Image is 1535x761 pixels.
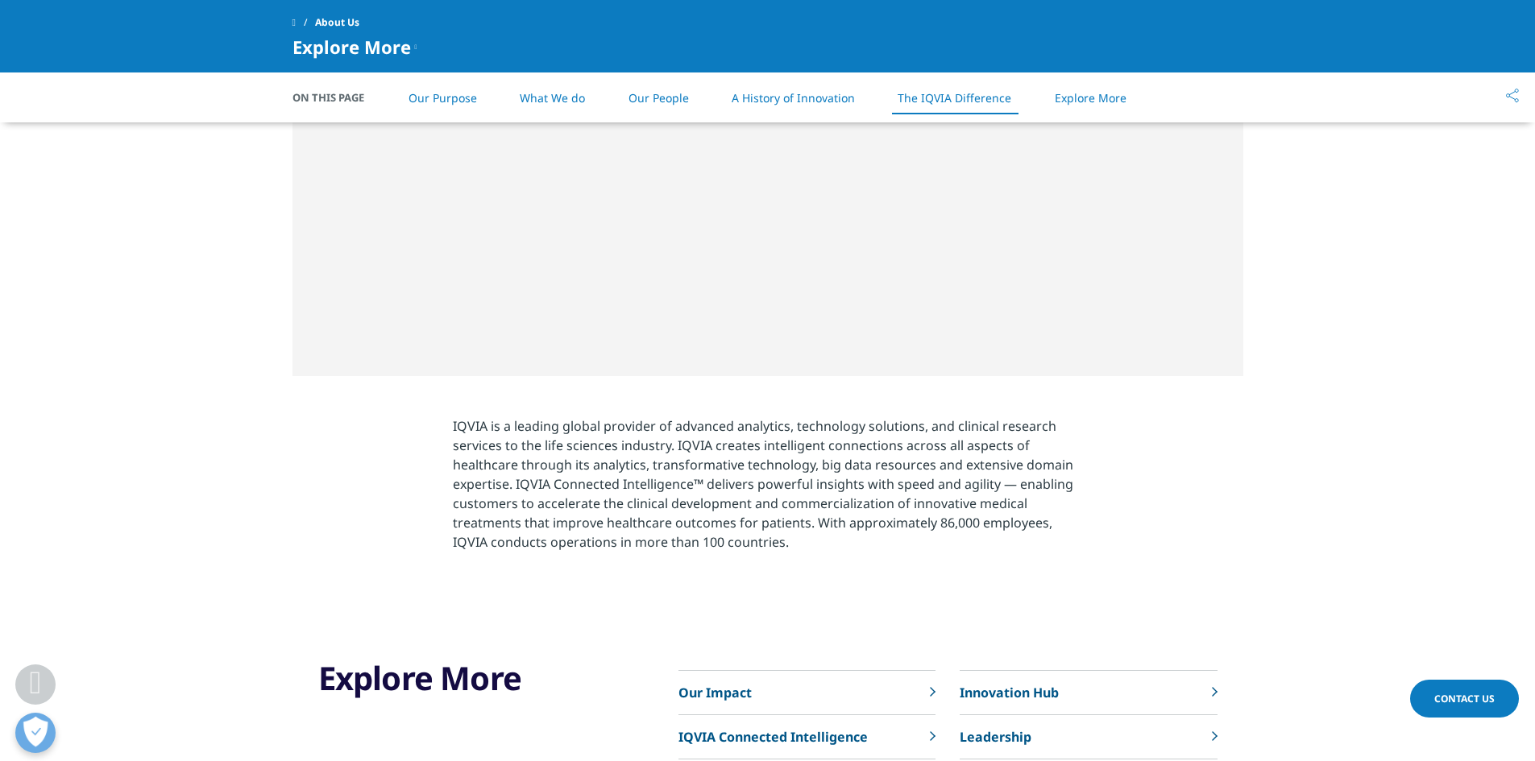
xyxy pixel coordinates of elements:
[629,90,689,105] a: Our People
[678,683,752,702] p: Our Impact
[960,671,1217,715] a: Innovation Hub
[315,8,359,37] span: About Us
[1410,680,1519,718] a: Contact Us
[292,89,381,105] span: On This Page
[520,90,585,105] a: What We do
[1434,692,1495,705] span: Contact Us
[960,715,1217,759] a: Leadership
[453,416,1082,561] p: IQVIA is a leading global provider of advanced analytics, technology solutions, and clinical rese...
[732,90,855,105] a: A History of Innovation
[292,37,411,56] span: Explore More
[409,90,477,105] a: Our Purpose
[960,683,1059,702] p: Innovation Hub
[1055,90,1126,105] a: Explore More
[678,727,868,747] p: IQVIA Connected Intelligence
[898,90,1011,105] a: The IQVIA Difference
[318,658,587,698] h3: Explore More
[678,715,936,759] a: IQVIA Connected Intelligence
[678,671,936,715] a: Our Impact
[15,713,56,753] button: Open Preferences
[960,727,1031,747] p: Leadership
